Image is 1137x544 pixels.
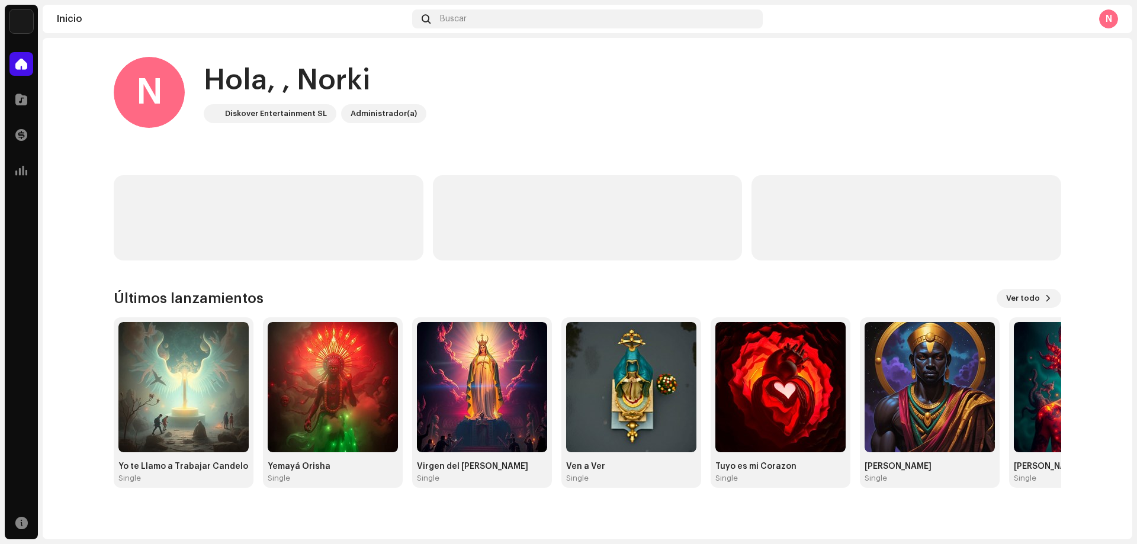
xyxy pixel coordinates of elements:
div: Diskover Entertainment SL [225,107,327,121]
div: Single [118,474,141,483]
img: 6852999b-5ca3-4775-b77f-0039c6e16856 [566,322,696,452]
div: Tuyo es mi Corazon [715,462,846,471]
div: Single [715,474,738,483]
img: 5dcb965b-8a9c-4517-927e-f8aaac38c64f [268,322,398,452]
div: Single [566,474,589,483]
div: Yo te Llamo a Trabajar Candelo [118,462,249,471]
img: 32b7fb9c-3bc0-42a8-8d27-a714d30519d6 [118,322,249,452]
div: Single [417,474,439,483]
img: 16ad447b-9bdf-4d7a-8ff0-e2fac2a0b5d2 [715,322,846,452]
div: Yemayá Orisha [268,462,398,471]
span: Buscar [440,14,467,24]
img: 6fec9801-4dc8-422b-97d9-6bd8dd3e5598 [417,322,547,452]
h3: Últimos lanzamientos [114,289,264,308]
div: Inicio [57,14,407,24]
img: d8c6194c-9144-46e9-850f-cebd0dc5ffea [865,322,995,452]
div: Virgen del [PERSON_NAME] [417,462,547,471]
img: 297a105e-aa6c-4183-9ff4-27133c00f2e2 [9,9,33,33]
div: N [1099,9,1118,28]
div: Hola, , Norki [204,62,426,99]
div: N [114,57,185,128]
div: [PERSON_NAME] [865,462,995,471]
div: Ven a Ver [566,462,696,471]
div: Administrador(a) [351,107,417,121]
div: Single [268,474,290,483]
span: Ver todo [1006,287,1040,310]
button: Ver todo [997,289,1061,308]
img: 297a105e-aa6c-4183-9ff4-27133c00f2e2 [206,107,220,121]
div: Single [1014,474,1036,483]
div: Single [865,474,887,483]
